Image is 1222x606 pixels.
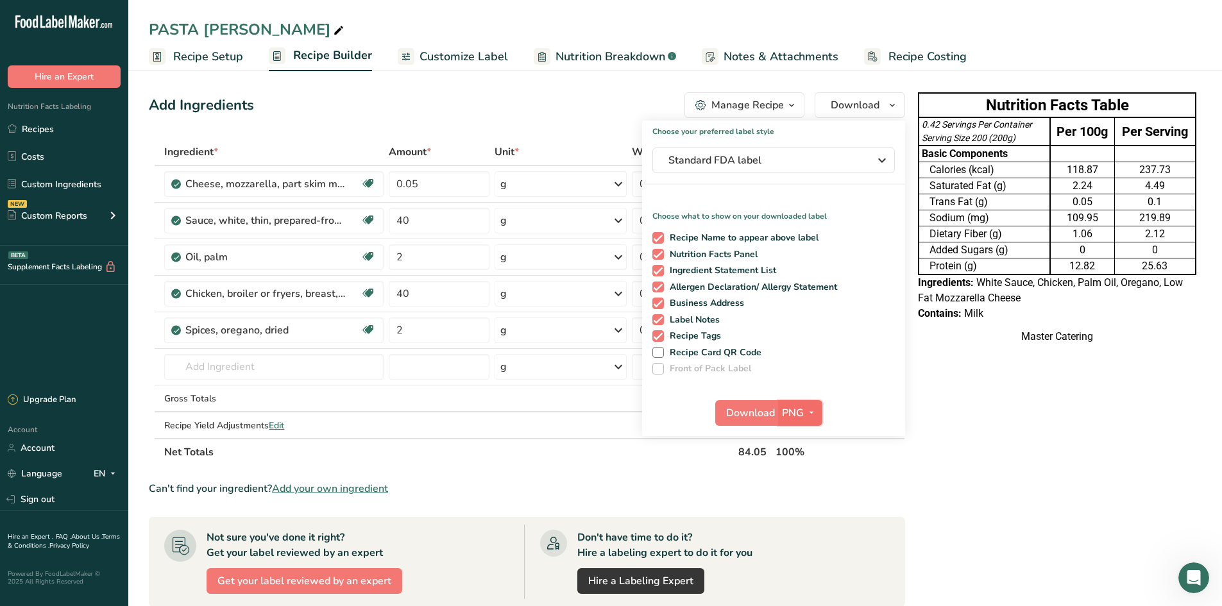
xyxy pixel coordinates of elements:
[668,153,861,168] span: Standard FDA label
[918,276,974,289] span: Ingredients:
[149,18,346,41] div: PASTA [PERSON_NAME]
[1053,226,1112,242] div: 1.06
[164,392,384,405] div: Gross Totals
[1053,178,1112,194] div: 2.24
[293,47,372,64] span: Recipe Builder
[217,573,391,589] span: Get your label reviewed by an expert
[664,282,838,293] span: Allergen Declaration/ Allergy Statement
[664,330,722,342] span: Recipe Tags
[919,178,1050,194] td: Saturated Fat (g)
[8,462,62,485] a: Language
[664,347,762,358] span: Recipe Card QR Code
[919,194,1050,210] td: Trans Fat (g)
[500,176,507,192] div: g
[715,400,778,426] button: Download
[632,144,679,160] div: Waste
[664,249,758,260] span: Nutrition Facts Panel
[1117,226,1192,242] div: 2.12
[164,419,384,432] div: Recipe Yield Adjustments
[919,242,1050,258] td: Added Sugars (g)
[94,466,121,482] div: EN
[8,532,120,550] a: Terms & Conditions .
[185,249,346,265] div: Oil, palm
[1117,258,1192,274] div: 25.63
[8,251,28,259] div: BETA
[8,570,121,585] div: Powered By FoodLabelMaker © 2025 All Rights Reserved
[918,276,1183,304] span: White Sauce, Chicken, Palm Oil, Oregano, Low Fat Mozzarella Cheese
[1053,210,1112,226] div: 109.95
[1053,162,1112,178] div: 118.87
[534,42,676,71] a: Nutrition Breakdown
[918,329,1196,344] div: Master Catering
[726,405,775,421] span: Download
[269,41,372,72] a: Recipe Builder
[185,213,346,228] div: Sauce, white, thin, prepared-from-recipe, with butter
[577,568,704,594] a: Hire a Labeling Expert
[684,92,804,118] button: Manage Recipe
[149,481,905,496] div: Can't find your ingredient?
[664,298,745,309] span: Business Address
[398,42,508,71] a: Customize Label
[207,568,402,594] button: Get your label reviewed by an expert
[500,323,507,338] div: g
[71,532,102,541] a: About Us .
[8,394,76,407] div: Upgrade Plan
[664,232,819,244] span: Recipe Name to appear above label
[664,363,752,375] span: Front of Pack Label
[702,42,838,71] a: Notes & Attachments
[864,42,967,71] a: Recipe Costing
[782,405,804,421] span: PNG
[971,133,1015,143] span: 200 (200g)
[49,541,89,550] a: Privacy Policy
[1117,178,1192,194] div: 4.49
[556,48,665,65] span: Nutrition Breakdown
[495,144,519,160] span: Unit
[164,144,218,160] span: Ingredient
[8,200,27,208] div: NEW
[711,97,784,113] div: Manage Recipe
[162,438,735,465] th: Net Totals
[56,532,71,541] a: FAQ .
[922,118,1047,131] div: 0.42 Servings Per Container
[919,162,1050,178] td: Calories (kcal)
[919,226,1050,242] td: Dietary Fiber (g)
[964,307,983,319] span: Milk
[831,97,879,113] span: Download
[577,530,752,560] div: Don't have time to do it? Hire a labeling expert to do it for you
[922,133,969,143] span: Serving Size
[652,147,895,173] button: Standard FDA label
[185,286,346,301] div: Chicken, broiler or fryers, breast, skinless, boneless, meat only, raw
[1053,258,1112,274] div: 12.82
[389,144,431,160] span: Amount
[918,307,962,319] span: Contains:
[919,146,1050,162] td: Basic Components
[1114,117,1196,146] td: Per Serving
[207,530,383,560] div: Not sure you've done it right? Get your label reviewed by an expert
[724,48,838,65] span: Notes & Attachments
[8,65,121,88] button: Hire an Expert
[642,200,905,222] p: Choose what to show on your downloaded label
[149,42,243,71] a: Recipe Setup
[1050,117,1115,146] td: Per 100g
[272,481,388,496] span: Add your own ingredient
[919,210,1050,226] td: Sodium (mg)
[773,438,847,465] th: 100%
[500,249,507,265] div: g
[1117,194,1192,210] div: 0.1
[642,121,905,137] h1: Choose your preferred label style
[919,93,1196,117] th: Nutrition Facts Table
[164,354,384,380] input: Add Ingredient
[919,258,1050,275] td: Protein (g)
[500,286,507,301] div: g
[1178,562,1209,593] iframe: Intercom live chat
[1053,242,1112,258] div: 0
[736,438,774,465] th: 84.05
[815,92,905,118] button: Download
[149,95,254,116] div: Add Ingredients
[185,176,346,192] div: Cheese, mozzarella, part skim milk
[1117,210,1192,226] div: 219.89
[1117,162,1192,178] div: 237.73
[500,359,507,375] div: g
[185,323,346,338] div: Spices, oregano, dried
[778,400,822,426] button: PNG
